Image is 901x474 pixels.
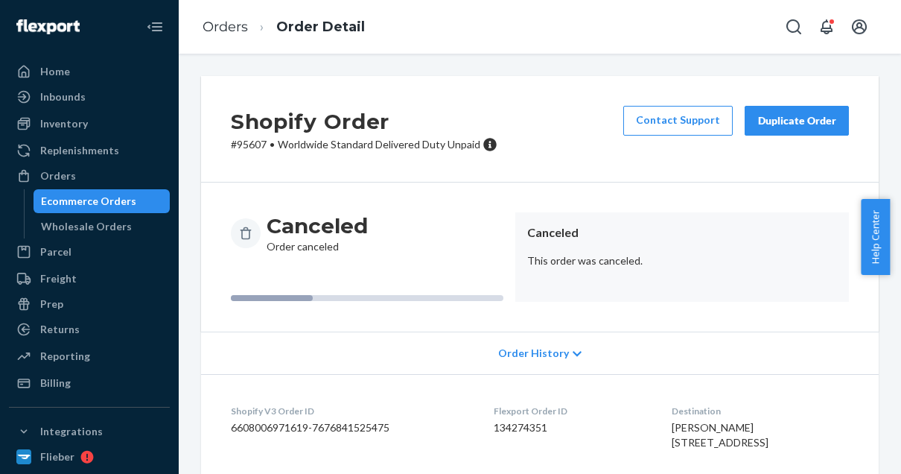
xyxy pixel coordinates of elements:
a: Wholesale Orders [34,215,171,238]
img: Flexport logo [16,19,80,34]
a: Parcel [9,240,170,264]
button: Duplicate Order [745,106,849,136]
button: Open notifications [812,12,841,42]
div: Order canceled [267,212,368,254]
span: [PERSON_NAME] [STREET_ADDRESS] [672,421,768,449]
p: # 95607 [231,137,497,152]
ol: breadcrumbs [191,5,377,49]
iframe: Opens a widget where you can chat to one of our agents [806,429,886,467]
dd: 6608006971619-7676841525475 [231,420,470,435]
div: Freight [40,271,77,286]
div: Orders [40,168,76,183]
span: Order History [498,346,569,361]
a: Freight [9,267,170,291]
a: Returns [9,317,170,341]
a: Prep [9,292,170,316]
a: Ecommerce Orders [34,189,171,213]
div: Wholesale Orders [41,219,132,234]
div: Integrations [40,424,103,439]
div: Replenishments [40,143,119,158]
button: Integrations [9,420,170,443]
a: Orders [203,19,248,35]
div: Duplicate Order [757,113,836,128]
dt: Flexport Order ID [494,405,648,417]
div: Inbounds [40,89,86,104]
button: Open account menu [844,12,874,42]
div: Prep [40,297,63,312]
a: Order Detail [276,19,365,35]
div: Flieber [40,449,74,464]
span: Worldwide Standard Delivered Duty Unpaid [278,138,480,151]
header: Canceled [527,224,837,241]
button: Close Navigation [140,12,170,42]
div: Reporting [40,349,90,364]
a: Home [9,60,170,83]
a: Flieber [9,445,170,469]
div: Billing [40,376,71,391]
dd: 134274351 [494,420,648,435]
button: Help Center [861,199,890,275]
dt: Destination [672,405,849,417]
a: Replenishments [9,139,170,162]
a: Reporting [9,344,170,368]
a: Contact Support [623,106,733,136]
a: Inbounds [9,85,170,109]
h3: Canceled [267,212,368,239]
dt: Shopify V3 Order ID [231,405,470,417]
h2: Shopify Order [231,106,497,137]
span: • [270,138,275,151]
div: Returns [40,322,80,337]
div: Parcel [40,244,71,259]
div: Home [40,64,70,79]
a: Orders [9,164,170,188]
div: Inventory [40,116,88,131]
a: Billing [9,371,170,395]
p: This order was canceled. [527,253,837,268]
div: Ecommerce Orders [41,194,136,209]
a: Inventory [9,112,170,136]
button: Open Search Box [779,12,809,42]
